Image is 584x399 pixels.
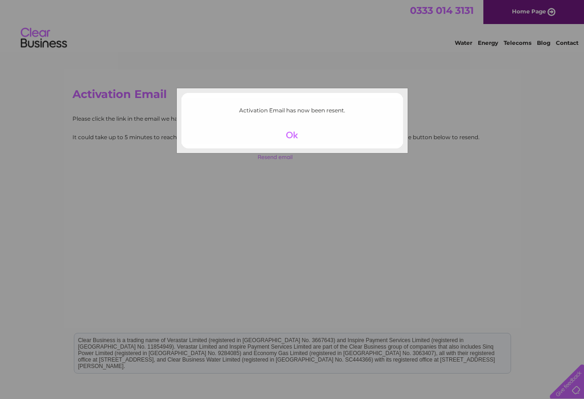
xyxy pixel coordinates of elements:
a: Energy [478,39,498,46]
a: Telecoms [504,39,531,46]
a: Contact [556,39,578,46]
p: Activation Email has now been resent. [239,106,345,115]
div: Clear Business is a trading name of Verastar Limited (registered in [GEOGRAPHIC_DATA] No. 3667643... [74,5,511,45]
a: Blog [537,39,550,46]
a: 0333 014 3131 [410,5,474,16]
img: logo.png [20,24,67,52]
a: Water [455,39,472,46]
